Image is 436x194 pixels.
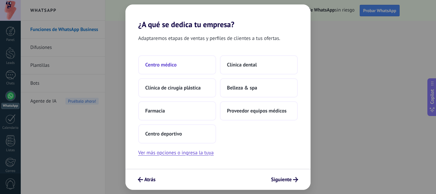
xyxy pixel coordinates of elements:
span: Clínica de cirugía plástica [145,85,201,91]
span: Proveedor equipos médicos [227,108,287,114]
button: Centro médico [138,55,216,74]
span: Adaptaremos etapas de ventas y perfiles de clientes a tus ofertas. [138,34,280,43]
button: Clínica de cirugía plástica [138,78,216,97]
span: Belleza & spa [227,85,257,91]
button: Farmacia [138,101,216,120]
span: Siguiente [271,177,292,182]
button: Ver más opciones o ingresa la tuya [138,149,214,157]
span: Farmacia [145,108,165,114]
button: Atrás [135,174,158,185]
button: Clínica dental [220,55,298,74]
button: Siguiente [268,174,301,185]
span: Clínica dental [227,62,257,68]
h2: ¿A qué se dedica tu empresa? [125,4,311,29]
button: Proveedor equipos médicos [220,101,298,120]
button: Belleza & spa [220,78,298,97]
span: Atrás [144,177,155,182]
span: Centro deportivo [145,131,182,137]
span: Centro médico [145,62,177,68]
button: Centro deportivo [138,124,216,144]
